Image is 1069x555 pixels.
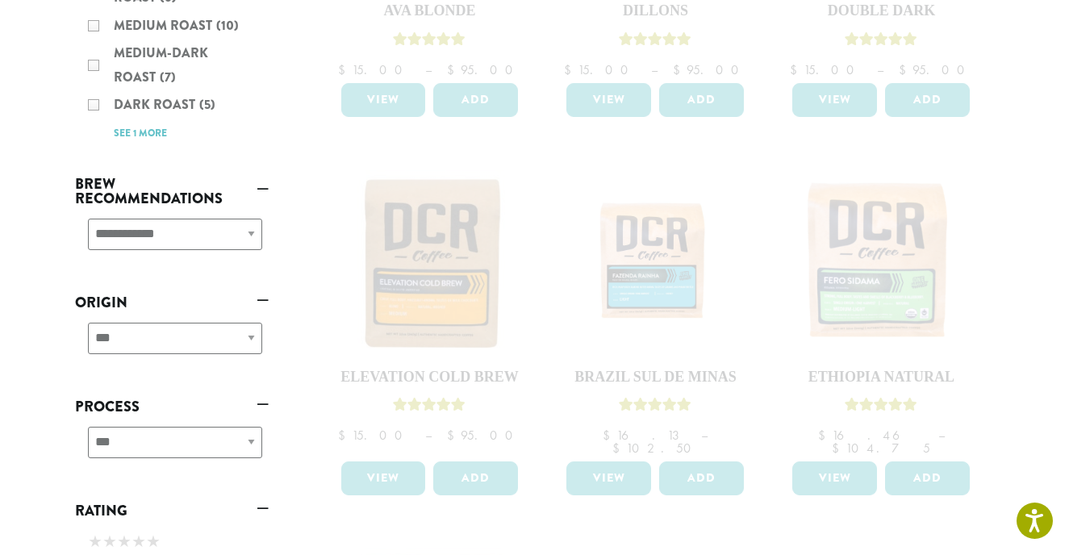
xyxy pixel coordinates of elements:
a: Origin [75,289,269,316]
a: Brew Recommendations [75,170,269,212]
div: Process [75,420,269,478]
a: Process [75,393,269,420]
div: Origin [75,316,269,373]
div: Brew Recommendations [75,212,269,269]
a: Rating [75,497,269,524]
